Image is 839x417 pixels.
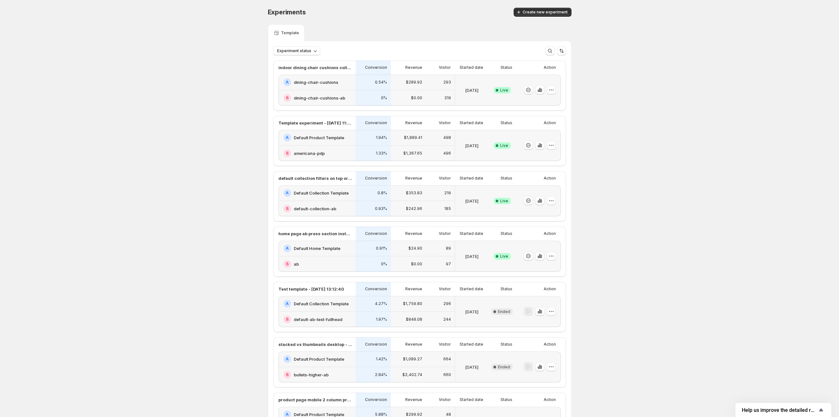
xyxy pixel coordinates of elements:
[544,65,556,70] p: Action
[523,10,568,15] span: Create new experiment
[406,80,422,85] p: $289.92
[286,412,289,417] h2: A
[294,301,349,307] h2: Default Collection Template
[286,246,289,251] h2: A
[406,317,422,322] p: $848.08
[278,230,352,237] p: home page ab press section instead of as seen in image
[294,190,349,196] h2: Default Collection Template
[544,342,556,347] p: Action
[376,357,387,362] p: 1.42%
[286,317,289,322] h2: B
[498,365,510,370] span: Ended
[286,135,289,140] h2: A
[460,397,483,402] p: Started date
[465,253,478,260] p: [DATE]
[286,151,289,156] h2: B
[446,261,451,267] p: 97
[405,397,422,402] p: Revenue
[294,134,344,141] h2: Default Product Template
[365,120,387,125] p: Conversion
[376,135,387,140] p: 1.94%
[281,30,299,36] p: Template
[294,245,340,252] h2: Default Home Template
[501,65,512,70] p: Status
[406,190,422,196] p: $353.83
[544,397,556,402] p: Action
[501,176,512,181] p: Status
[742,406,825,414] button: Show survey - Help us improve the detailed report for A/B campaigns
[439,342,451,347] p: Visitor
[375,80,387,85] p: 0.54%
[375,301,387,306] p: 4.27%
[365,397,387,402] p: Conversion
[439,286,451,292] p: Visitor
[465,142,478,149] p: [DATE]
[294,261,299,267] h2: ab
[544,286,556,292] p: Action
[286,357,289,362] h2: A
[439,65,451,70] p: Visitor
[381,261,387,267] p: 0%
[460,176,483,181] p: Started date
[294,356,344,362] h2: Default Product Template
[465,87,478,93] p: [DATE]
[498,309,510,314] span: Ended
[446,412,451,417] p: 48
[460,120,483,125] p: Started date
[286,261,289,267] h2: B
[278,397,352,403] p: product page mobile 2 column product image - [DATE] 12:52:34
[277,48,311,53] span: Experiment status
[268,8,306,16] span: Experiments
[286,206,289,211] h2: B
[365,176,387,181] p: Conversion
[544,231,556,236] p: Action
[460,286,483,292] p: Started date
[405,286,422,292] p: Revenue
[444,95,451,100] p: 319
[557,46,566,55] button: Sort the results
[294,150,325,156] h2: americana-pdp
[501,397,512,402] p: Status
[294,95,345,101] h2: dining-chair-cushions-ab
[465,364,478,370] p: [DATE]
[439,397,451,402] p: Visitor
[405,120,422,125] p: Revenue
[742,407,817,413] span: Help us improve the detailed report for A/B campaigns
[405,65,422,70] p: Revenue
[376,317,387,322] p: 1.97%
[443,372,451,377] p: 660
[500,254,508,259] span: Live
[365,65,387,70] p: Conversion
[500,198,508,204] span: Live
[405,342,422,347] p: Revenue
[403,301,422,306] p: $1,759.80
[465,309,478,315] p: [DATE]
[444,206,451,211] p: 185
[375,372,387,377] p: 2.84%
[404,135,422,140] p: $1,889.41
[294,372,329,378] h2: bullets-higher-ab
[294,316,342,323] h2: default-ab-test-fullhead
[443,80,451,85] p: 293
[365,231,387,236] p: Conversion
[278,175,352,181] p: default collection filters on top or filters on sidebar
[294,79,338,85] h2: dining-chair-cushions
[514,8,571,17] button: Create new experiment
[278,120,352,126] p: Template experiment - [DATE] 11:25:34
[286,372,289,377] h2: B
[460,342,483,347] p: Started date
[375,206,387,211] p: 0.93%
[460,231,483,236] p: Started date
[365,342,387,347] p: Conversion
[278,341,352,348] p: stacked vs thumbnails desktop - [DATE] 17:02:15
[376,246,387,251] p: 0.91%
[446,246,451,251] p: 89
[465,198,478,204] p: [DATE]
[376,151,387,156] p: 1.33%
[381,95,387,100] p: 0%
[375,412,387,417] p: 5.88%
[411,261,422,267] p: $0.00
[443,317,451,322] p: 244
[406,206,422,211] p: $242.96
[501,342,512,347] p: Status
